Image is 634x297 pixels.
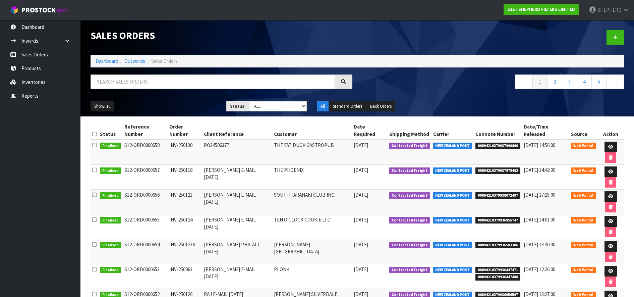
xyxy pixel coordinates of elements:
td: PLONK [272,264,352,289]
span: 00894210379937978462 [475,167,520,174]
span: Finalised [100,192,121,199]
span: 00894210379936447488 [475,274,520,281]
span: SHEPHERD [597,7,622,13]
strong: S12 - SHEPHERD FILTERS LIMITED [507,6,575,12]
a: 5 [591,75,607,89]
td: S12-ORD0000654 [123,239,168,264]
td: [PERSON_NAME] PH/CALL [DATE] [202,239,272,264]
td: TEN O'CLOCK COOKIE LTD [272,214,352,239]
span: ProStock [21,6,56,14]
span: Finalised [100,167,121,174]
th: Customer [272,121,352,140]
a: 3 [562,75,577,89]
th: Action [597,121,624,140]
small: WMS [57,7,67,14]
a: → [606,75,624,89]
span: NEW ZEALAND POST [433,143,472,149]
span: [DATE] 14:56:00 [524,142,555,148]
span: Contracted Freight [389,217,430,224]
button: Standard Orders [329,101,366,112]
td: INV-250123A [168,239,202,264]
td: INV-250124 [168,214,202,239]
span: NEW ZEALAND POST [433,242,472,249]
span: Web Portal [571,167,596,174]
th: Date Required [352,121,388,140]
td: PO34506377 [202,140,272,165]
span: NEW ZEALAND POST [433,192,472,199]
button: Back Orders [366,101,395,112]
span: [DATE] [354,216,368,223]
span: NEW ZEALAND POST [433,217,472,224]
span: [DATE] 13:40:00 [524,241,555,248]
a: Dashboard [96,58,118,64]
th: Status [98,121,123,140]
span: [DATE] [354,167,368,173]
td: [PERSON_NAME] E-MAIL [DATE] [202,214,272,239]
th: Date/Time Released [522,121,570,140]
span: Contracted Freight [389,192,430,199]
span: Contracted Freight [389,267,430,274]
td: S12-ORD0000653 [123,264,168,289]
span: 00894210379936447471 [475,267,520,274]
td: S12-ORD0000656 [123,190,168,214]
span: Web Portal [571,217,596,224]
nav: Page navigation [362,75,624,91]
span: [DATE] 17:25:00 [524,192,555,198]
td: [PERSON_NAME] E-MAIL [DATE] [202,264,272,289]
button: Show: 10 [91,101,114,112]
span: 00894210379937990860 [475,143,520,149]
span: [DATE] [354,142,368,148]
span: NEW ZEALAND POST [433,167,472,174]
span: NEW ZEALAND POST [433,267,472,274]
span: 00894210379936503306 [475,242,520,249]
span: Sales Orders [151,58,178,64]
td: INV-250130 [168,140,202,165]
img: cube-alt.png [10,6,18,14]
th: Reference Number [123,121,168,140]
span: Contracted Freight [389,143,430,149]
a: 2 [547,75,562,89]
span: Contracted Freight [389,242,430,249]
span: [DATE] 14:42:00 [524,167,555,173]
a: 4 [577,75,592,89]
span: 00894210379938072497 [475,192,520,199]
span: 00894210379936955747 [475,217,520,224]
a: Outwards [124,58,145,64]
th: Shipping Method [388,121,431,140]
span: [DATE] [354,241,368,248]
span: Web Portal [571,267,596,274]
strong: Status: [230,103,246,109]
span: Finalised [100,143,121,149]
td: INV-250118 [168,165,202,190]
span: Web Portal [571,192,596,199]
span: [DATE] [354,192,368,198]
td: [PERSON_NAME] E-MAIL [DATE] [202,165,272,190]
a: ← [515,75,533,89]
th: Carrier [431,121,474,140]
h1: Sales Orders [91,30,352,41]
td: S12-ORD0000658 [123,140,168,165]
td: S12-ORD0000655 [123,214,168,239]
button: All [317,101,329,112]
span: [DATE] 12:26:00 [524,266,555,273]
span: [DATE] 14:01:00 [524,216,555,223]
td: THE FAT DUCK GASTROPUB [272,140,352,165]
span: [DATE] [354,266,368,273]
span: Web Portal [571,242,596,249]
a: 1 [532,75,547,89]
th: Client Reference [202,121,272,140]
td: INV-250121 [168,190,202,214]
input: Search sales orders [91,75,335,89]
td: [PERSON_NAME] E-MAIL [DATE] [202,190,272,214]
td: S12-ORD0000657 [123,165,168,190]
span: Web Portal [571,143,596,149]
span: Finalised [100,217,121,224]
td: INV-250063 [168,264,202,289]
th: Connote Number [474,121,522,140]
span: Contracted Freight [389,167,430,174]
td: SOUTH TARANAKI CLUB INC. [272,190,352,214]
span: Finalised [100,242,121,249]
span: Finalised [100,267,121,274]
th: Source [569,121,597,140]
th: Order Number [168,121,202,140]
